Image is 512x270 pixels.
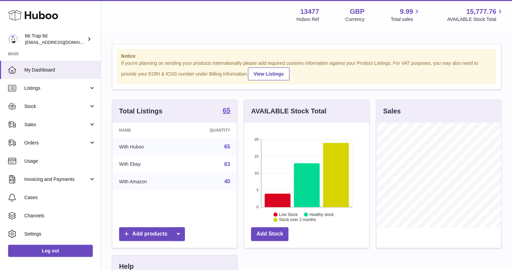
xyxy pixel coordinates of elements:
[112,123,180,138] th: Name
[279,217,316,222] text: Stock over 2 months
[24,194,96,201] span: Cases
[25,39,99,45] span: [EMAIL_ADDRESS][DOMAIN_NAME]
[119,107,163,116] h3: Total Listings
[345,16,365,23] div: Currency
[112,173,180,190] td: With Amazon
[24,158,96,164] span: Usage
[447,16,504,23] span: AVAILABLE Stock Total
[8,34,18,44] img: office@grabacz.eu
[24,85,89,91] span: Listings
[180,123,237,138] th: Quantity
[24,231,96,237] span: Settings
[224,161,230,167] a: 63
[121,53,492,59] strong: Notice
[224,179,230,184] a: 40
[309,212,334,217] text: Healthy stock
[24,140,89,146] span: Orders
[24,122,89,128] span: Sales
[224,144,230,150] a: 65
[466,7,496,16] span: 15,777.76
[24,176,89,183] span: Invoicing and Payments
[112,156,180,173] td: With Ebay
[24,67,96,73] span: My Dashboard
[255,137,259,141] text: 20
[112,138,180,156] td: With Huboo
[24,103,89,110] span: Stock
[8,245,93,257] a: Log out
[25,33,86,46] div: Mr.Trap ltd
[257,188,259,192] text: 5
[279,212,298,217] text: Low Stock
[251,227,288,241] a: Add Stock
[391,7,421,23] a: 9.99 Total sales
[248,67,289,80] a: View Listings
[391,16,421,23] span: Total sales
[119,227,185,241] a: Add products
[300,7,319,16] strong: 13477
[251,107,326,116] h3: AVAILABLE Stock Total
[255,171,259,175] text: 10
[447,7,504,23] a: 15,777.76 AVAILABLE Stock Total
[350,7,364,16] strong: GBP
[24,213,96,219] span: Channels
[400,7,413,16] span: 9.99
[223,107,230,114] strong: 65
[383,107,401,116] h3: Sales
[255,154,259,158] text: 15
[257,205,259,209] text: 0
[121,60,492,80] div: If you're planning on sending your products internationally please add required customs informati...
[296,16,319,23] div: Huboo Ref
[223,107,230,115] a: 65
